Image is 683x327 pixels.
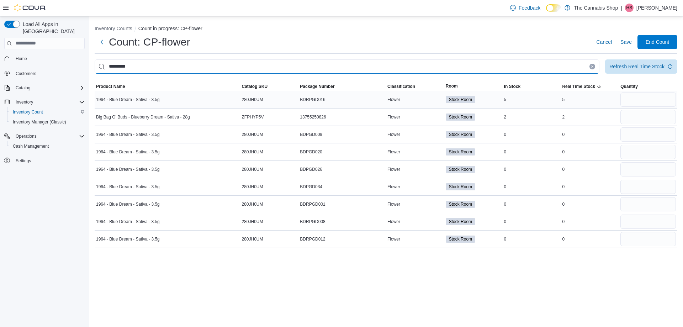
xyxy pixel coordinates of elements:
span: Flower [387,219,400,225]
span: 280JH0UM [242,236,263,242]
div: BDPGD020 [298,148,386,156]
div: 0 [561,200,619,209]
button: Next [95,35,109,49]
span: Flower [387,201,400,207]
div: 5 [561,95,619,104]
div: Hannah Sweet [625,4,634,12]
div: BDRPGD012 [298,235,386,243]
button: Product Name [95,82,240,91]
span: In Stock [504,84,521,89]
div: 0 [503,183,561,191]
div: 0 [561,183,619,191]
div: 0 [503,217,561,226]
span: ZFPHYP5V [242,114,264,120]
span: 1964 - Blue Dream - Sativa - 3.5g [96,201,160,207]
span: 1964 - Blue Dream - Sativa - 3.5g [96,97,160,102]
button: Count in progress: CP-flower [138,26,202,31]
span: Stock Room [449,149,472,155]
div: 0 [503,130,561,139]
div: 0 [503,235,561,243]
span: Product Name [96,84,125,89]
button: Settings [1,155,88,166]
button: Inventory Manager (Classic) [7,117,88,127]
span: Inventory Manager (Classic) [13,119,66,125]
span: Stock Room [449,96,472,103]
div: BDPGD009 [298,130,386,139]
span: Stock Room [446,183,475,190]
a: Cash Management [10,142,52,151]
div: 2 [503,113,561,121]
span: Stock Room [449,131,472,138]
input: Dark Mode [546,4,561,12]
div: 2 [561,113,619,121]
h1: Count: CP-flower [109,35,190,49]
span: Room [446,83,458,89]
p: | [621,4,622,12]
div: BDRPGD001 [298,200,386,209]
button: Home [1,53,88,64]
div: 5 [503,95,561,104]
a: Home [13,54,30,63]
div: 13755250826 [298,113,386,121]
span: Catalog [16,85,30,91]
button: Package Number [298,82,386,91]
span: Classification [387,84,415,89]
div: 0 [561,148,619,156]
span: Quantity [620,84,638,89]
button: Catalog [1,83,88,93]
span: Stock Room [449,166,472,173]
div: 0 [503,148,561,156]
span: Customers [13,69,85,78]
span: Inventory Count [10,108,85,116]
span: Stock Room [446,96,475,103]
span: 1964 - Blue Dream - Sativa - 3.5g [96,149,160,155]
span: Stock Room [446,218,475,225]
span: Flower [387,149,400,155]
button: Operations [13,132,39,141]
span: 1964 - Blue Dream - Sativa - 3.5g [96,219,160,225]
span: Load All Apps in [GEOGRAPHIC_DATA] [20,21,85,35]
span: Real Time Stock [562,84,595,89]
span: Home [13,54,85,63]
span: Catalog SKU [242,84,268,89]
span: Inventory Count [13,109,43,115]
p: The Cannabis Shop [574,4,618,12]
button: Inventory Count [7,107,88,117]
div: 0 [503,200,561,209]
img: Cova [14,4,46,11]
nav: Complex example [4,51,85,184]
span: 280JH0UM [242,97,263,102]
button: Catalog [13,84,33,92]
span: Inventory [16,99,33,105]
span: 1964 - Blue Dream - Sativa - 3.5g [96,132,160,137]
span: Cash Management [10,142,85,151]
button: Customers [1,68,88,78]
button: Classification [386,82,444,91]
span: Flower [387,132,400,137]
span: Flower [387,184,400,190]
span: Big Bag O' Buds - Blueberry Dream - Sativa - 28g [96,114,190,120]
span: Package Number [300,84,334,89]
a: Feedback [507,1,543,15]
span: 280JH0UM [242,184,263,190]
div: BDPGD034 [298,183,386,191]
div: BDRPGD008 [298,217,386,226]
span: End Count [646,38,669,46]
span: Catalog [13,84,85,92]
span: Settings [16,158,31,164]
div: Refresh Real Time Stock [609,63,665,70]
button: Real Time Stock [561,82,619,91]
span: Cancel [596,38,612,46]
span: Stock Room [449,236,472,242]
span: Inventory [13,98,85,106]
a: Inventory Manager (Classic) [10,118,69,126]
a: Customers [13,69,39,78]
button: Inventory [1,97,88,107]
button: Cancel [593,35,615,49]
span: Stock Room [449,218,472,225]
span: 280JH0UM [242,167,263,172]
div: BDRPGD016 [298,95,386,104]
button: Operations [1,131,88,141]
span: 280JH0UM [242,201,263,207]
